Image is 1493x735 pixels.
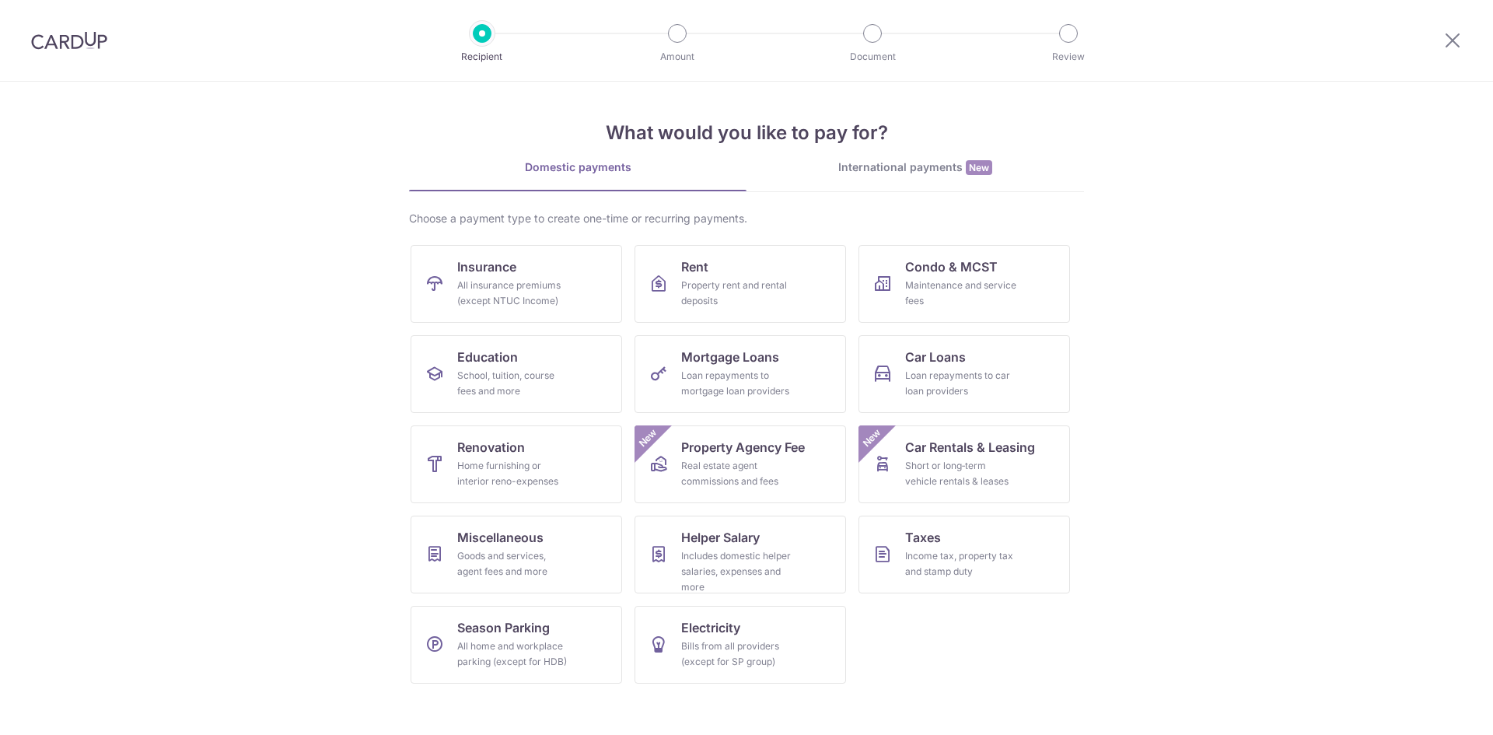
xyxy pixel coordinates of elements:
[457,528,544,547] span: Miscellaneous
[681,528,760,547] span: Helper Salary
[635,516,846,593] a: Helper SalaryIncludes domestic helper salaries, expenses and more
[905,257,998,276] span: Condo & MCST
[411,335,622,413] a: EducationSchool, tuition, course fees and more
[905,278,1017,309] div: Maintenance and service fees
[409,211,1084,226] div: Choose a payment type to create one-time or recurring payments.
[681,639,793,670] div: Bills from all providers (except for SP group)
[457,639,569,670] div: All home and workplace parking (except for HDB)
[815,49,930,65] p: Document
[457,618,550,637] span: Season Parking
[457,348,518,366] span: Education
[411,425,622,503] a: RenovationHome furnishing or interior reno-expenses
[457,438,525,457] span: Renovation
[409,159,746,175] div: Domestic payments
[681,257,708,276] span: Rent
[635,335,846,413] a: Mortgage LoansLoan repayments to mortgage loan providers
[681,438,805,457] span: Property Agency Fee
[681,618,740,637] span: Electricity
[681,548,793,595] div: Includes domestic helper salaries, expenses and more
[411,516,622,593] a: MiscellaneousGoods and services, agent fees and more
[620,49,735,65] p: Amount
[858,335,1070,413] a: Car LoansLoan repayments to car loan providers
[859,425,885,451] span: New
[425,49,540,65] p: Recipient
[635,425,846,503] a: Property Agency FeeReal estate agent commissions and feesNew
[1011,49,1126,65] p: Review
[411,606,622,684] a: Season ParkingAll home and workplace parking (except for HDB)
[635,245,846,323] a: RentProperty rent and rental deposits
[905,548,1017,579] div: Income tax, property tax and stamp duty
[966,160,992,175] span: New
[746,159,1084,176] div: International payments
[858,425,1070,503] a: Car Rentals & LeasingShort or long‑term vehicle rentals & leasesNew
[31,31,107,50] img: CardUp
[409,119,1084,147] h4: What would you like to pay for?
[635,606,846,684] a: ElectricityBills from all providers (except for SP group)
[681,368,793,399] div: Loan repayments to mortgage loan providers
[457,548,569,579] div: Goods and services, agent fees and more
[411,245,622,323] a: InsuranceAll insurance premiums (except NTUC Income)
[905,458,1017,489] div: Short or long‑term vehicle rentals & leases
[681,278,793,309] div: Property rent and rental deposits
[681,458,793,489] div: Real estate agent commissions and fees
[681,348,779,366] span: Mortgage Loans
[905,528,941,547] span: Taxes
[457,368,569,399] div: School, tuition, course fees and more
[905,368,1017,399] div: Loan repayments to car loan providers
[905,438,1035,457] span: Car Rentals & Leasing
[457,257,516,276] span: Insurance
[457,278,569,309] div: All insurance premiums (except NTUC Income)
[905,348,966,366] span: Car Loans
[858,245,1070,323] a: Condo & MCSTMaintenance and service fees
[1393,688,1477,727] iframe: Opens a widget where you can find more information
[858,516,1070,593] a: TaxesIncome tax, property tax and stamp duty
[635,425,661,451] span: New
[457,458,569,489] div: Home furnishing or interior reno-expenses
